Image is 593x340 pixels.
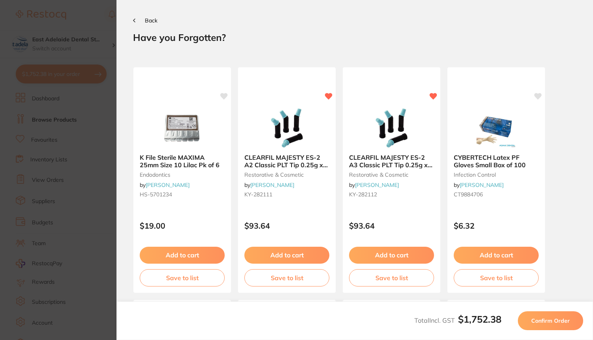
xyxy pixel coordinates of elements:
[244,172,329,178] small: restorative & cosmetic
[471,108,522,148] img: CYBERTECH Latex PF Gloves Small Box of 100
[454,221,539,230] p: $6.32
[349,172,434,178] small: restorative & cosmetic
[518,311,583,330] button: Confirm Order
[244,269,329,286] button: Save to list
[355,181,399,188] a: [PERSON_NAME]
[244,221,329,230] p: $93.64
[140,154,225,168] b: K File Sterile MAXIMA 25mm Size 10 Lilac Pk of 6
[454,172,539,178] small: infection control
[349,181,399,188] span: by
[140,191,225,198] small: HS-5701234
[244,154,329,168] b: CLEARFIL MAJESTY ES-2 A2 Classic PLT Tip 0.25g x 20
[157,108,208,148] img: K File Sterile MAXIMA 25mm Size 10 Lilac Pk of 6
[454,181,504,188] span: by
[454,154,539,168] b: CYBERTECH Latex PF Gloves Small Box of 100
[366,108,417,148] img: CLEARFIL MAJESTY ES-2 A3 Classic PLT Tip 0.25g x 20
[140,269,225,286] button: Save to list
[349,191,434,198] small: KY-282112
[140,172,225,178] small: endodontics
[454,247,539,263] button: Add to cart
[244,191,329,198] small: KY-282111
[140,181,190,188] span: by
[244,181,294,188] span: by
[133,17,157,24] button: Back
[349,247,434,263] button: Add to cart
[250,181,294,188] a: [PERSON_NAME]
[133,31,576,43] h2: Have you Forgotten?
[140,247,225,263] button: Add to cart
[460,181,504,188] a: [PERSON_NAME]
[454,269,539,286] button: Save to list
[140,221,225,230] p: $19.00
[349,269,434,286] button: Save to list
[414,316,501,324] span: Total Incl. GST
[458,313,501,325] b: $1,752.38
[244,247,329,263] button: Add to cart
[349,221,434,230] p: $93.64
[145,17,157,24] span: Back
[349,154,434,168] b: CLEARFIL MAJESTY ES-2 A3 Classic PLT Tip 0.25g x 20
[454,191,539,198] small: CT9884706
[146,181,190,188] a: [PERSON_NAME]
[261,108,312,148] img: CLEARFIL MAJESTY ES-2 A2 Classic PLT Tip 0.25g x 20
[531,317,570,324] span: Confirm Order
